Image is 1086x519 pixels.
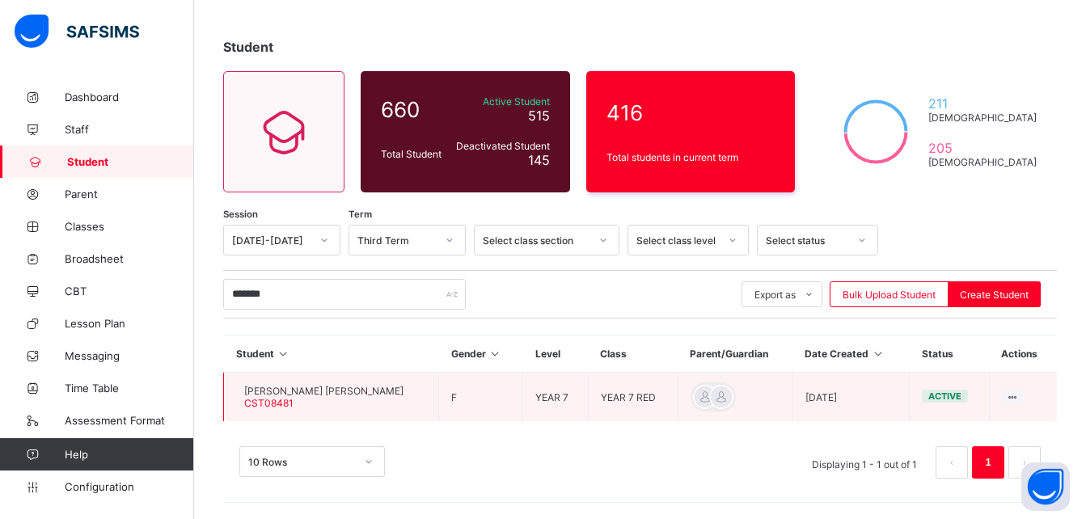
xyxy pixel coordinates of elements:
th: Class [588,335,678,373]
div: Select class section [483,234,589,247]
span: Help [65,448,193,461]
span: [DEMOGRAPHIC_DATA] [928,112,1037,124]
span: Parent [65,188,194,200]
span: Configuration [65,480,193,493]
span: CST08481 [244,397,294,409]
button: Open asap [1021,462,1070,511]
span: Classes [65,220,194,233]
div: Select class level [636,234,719,247]
span: Assessment Format [65,414,194,427]
span: Staff [65,123,194,136]
td: [DATE] [792,373,909,422]
i: Sort in Ascending Order [488,348,502,360]
span: [PERSON_NAME] [PERSON_NAME] [244,385,404,397]
div: Total Student [377,144,450,164]
li: 上一页 [936,446,968,479]
th: Status [910,335,990,373]
span: Bulk Upload Student [843,289,936,301]
div: Select status [766,234,848,247]
div: Third Term [357,234,436,247]
span: Active Student [454,95,550,108]
span: Broadsheet [65,252,194,265]
th: Student [224,335,439,373]
th: Date Created [792,335,909,373]
div: [DATE]-[DATE] [232,234,311,247]
span: Time Table [65,382,194,395]
th: Actions [989,335,1057,373]
span: 416 [606,100,775,125]
span: 205 [928,140,1037,156]
div: 10 Rows [248,456,355,468]
i: Sort in Ascending Order [871,348,885,360]
span: Deactivated Student [454,140,550,152]
span: 211 [928,95,1037,112]
span: Student [223,39,273,55]
i: Sort in Ascending Order [277,348,290,360]
span: 660 [381,97,446,122]
span: CBT [65,285,194,297]
span: 515 [528,108,550,124]
img: safsims [15,15,139,49]
span: Total students in current term [606,151,775,163]
th: Gender [439,335,523,373]
th: Level [523,335,589,373]
span: Export as [754,289,796,301]
span: [DEMOGRAPHIC_DATA] [928,156,1037,168]
td: YEAR 7 RED [588,373,678,422]
button: prev page [936,446,968,479]
span: Create Student [960,289,1029,301]
li: 下一页 [1008,446,1041,479]
span: Term [349,209,372,220]
span: Dashboard [65,91,194,103]
span: Lesson Plan [65,317,194,330]
td: YEAR 7 [523,373,589,422]
span: Session [223,209,258,220]
li: 1 [972,446,1004,479]
li: Displaying 1 - 1 out of 1 [800,446,929,479]
span: active [928,390,961,402]
td: F [439,373,523,422]
th: Parent/Guardian [678,335,792,373]
span: Messaging [65,349,194,362]
span: 145 [528,152,550,168]
button: next page [1008,446,1041,479]
a: 1 [980,452,995,473]
span: Student [67,155,194,168]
